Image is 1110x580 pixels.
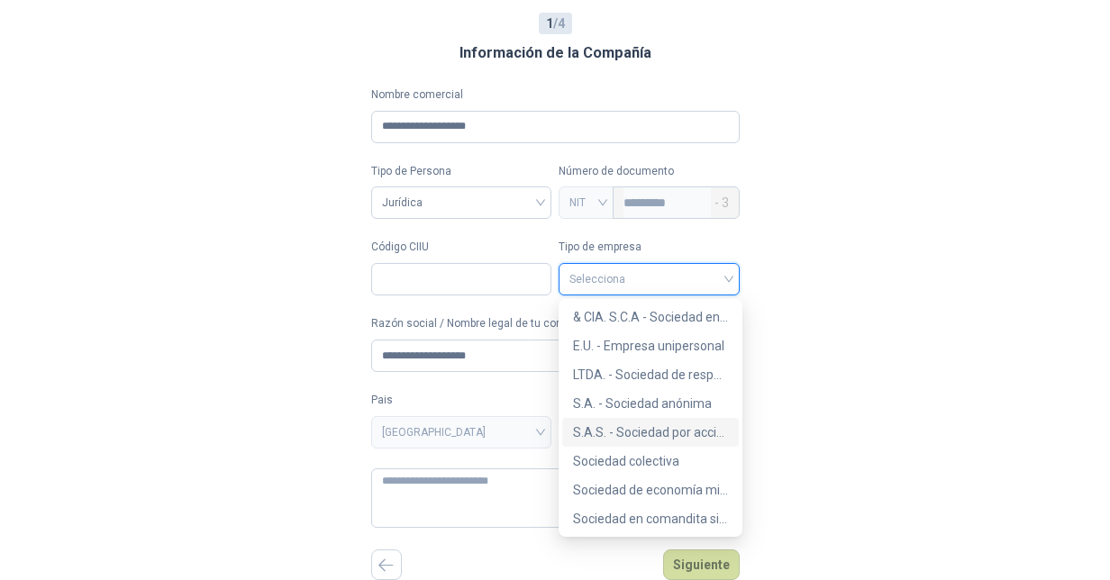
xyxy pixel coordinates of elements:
span: NIT [569,189,603,216]
span: - 3 [714,187,729,218]
label: Nombre comercial [371,86,740,104]
h3: Información de la Compañía [459,41,651,65]
div: S.A.S. - Sociedad por acciones simplificada [573,422,728,442]
div: E.U. - Empresa unipersonal [562,331,739,360]
p: Número de documento [559,163,740,180]
span: COLOMBIA [382,419,541,446]
label: Tipo de empresa [559,239,740,256]
label: Tipo de Persona [371,163,552,180]
div: S.A. - Sociedad anónima [562,389,739,418]
label: Razón social / Nombre legal de tu compañía [371,315,740,332]
b: 1 [546,16,553,31]
div: LTDA. - Sociedad de responsabilidad limitada [573,365,728,385]
div: Sociedad en comandita simple [562,504,739,533]
label: Código CIIU [371,239,552,256]
button: Siguiente [663,549,740,580]
div: S.A.S. - Sociedad por acciones simplificada [562,418,739,447]
div: Sociedad colectiva [562,447,739,476]
div: E.U. - Empresa unipersonal [573,336,728,356]
div: & CIA. S.C.A - Sociedad en comandita por acciones [573,307,728,327]
div: & CIA. S.C.A - Sociedad en comandita por acciones [562,303,739,331]
span: Jurídica [382,189,541,216]
div: Sociedad de economía mixta [562,476,739,504]
div: LTDA. - Sociedad de responsabilidad limitada [562,360,739,389]
label: Pais [371,392,552,409]
div: Sociedad colectiva [573,451,728,471]
div: S.A. - Sociedad anónima [573,394,728,413]
span: / 4 [546,14,565,33]
div: Sociedad en comandita simple [573,509,728,529]
div: Sociedad de economía mixta [573,480,728,500]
